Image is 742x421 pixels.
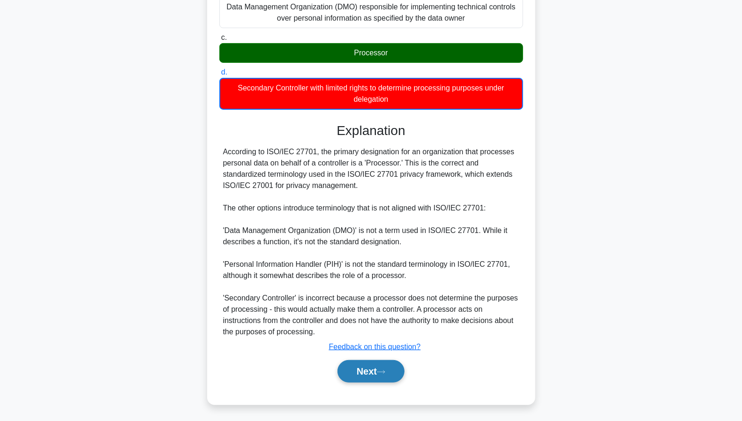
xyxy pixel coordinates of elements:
a: Feedback on this question? [329,343,421,351]
button: Next [337,360,405,383]
div: Processor [219,43,523,63]
h3: Explanation [225,123,517,139]
div: Secondary Controller with limited rights to determine processing purposes under delegation [219,78,523,110]
div: According to ISO/IEC 27701, the primary designation for an organization that processes personal d... [223,146,519,338]
span: c. [221,33,227,41]
span: d. [221,68,227,76]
